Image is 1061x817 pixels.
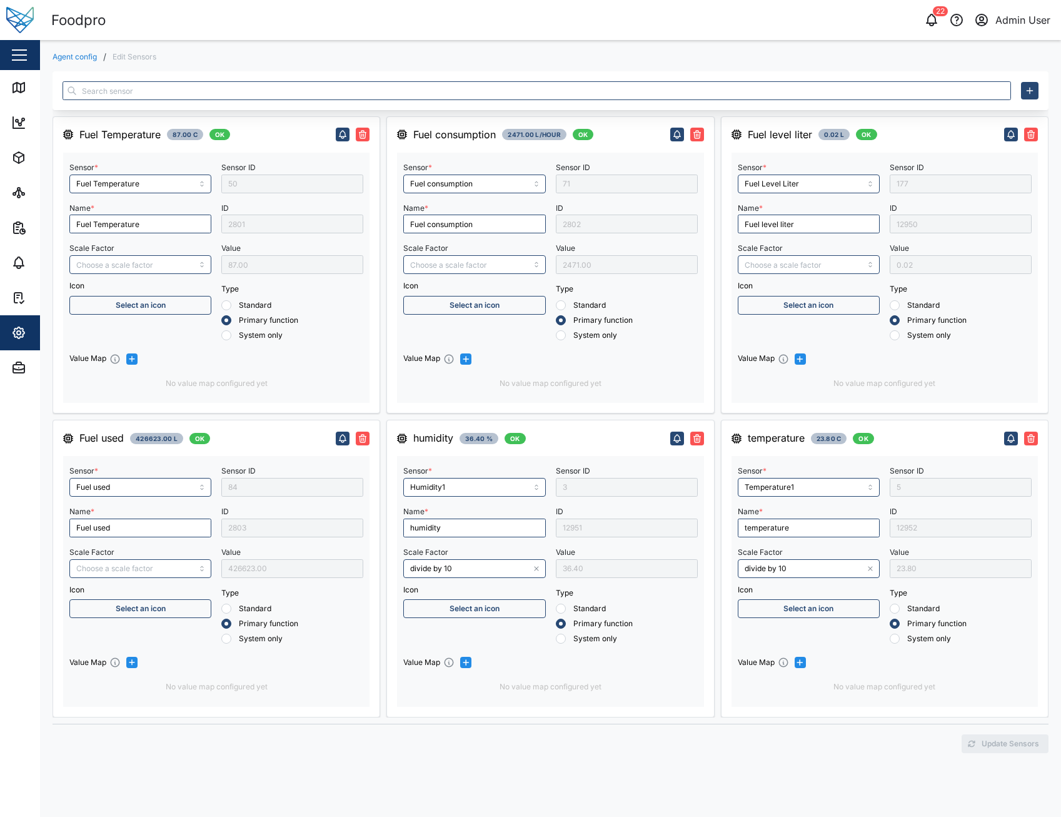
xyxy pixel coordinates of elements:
[69,204,94,213] label: Name
[556,587,698,599] div: Type
[890,507,897,516] label: ID
[738,681,1032,693] div: No value map configured yet
[738,353,775,365] div: Value Map
[738,244,783,253] label: Scale Factor
[900,634,951,644] label: System only
[403,559,545,578] input: Choose a scale factor
[173,129,198,140] span: 87.00 C
[403,204,428,213] label: Name
[221,163,256,172] label: Sensor ID
[33,326,77,340] div: Settings
[403,280,545,292] div: Icon
[79,430,124,446] div: Fuel used
[403,548,448,557] label: Scale Factor
[403,244,448,253] label: Scale Factor
[33,81,61,94] div: Map
[450,297,500,314] span: Select an icon
[221,587,363,599] div: Type
[6,6,34,34] img: Main Logo
[890,244,909,253] label: Value
[783,297,833,314] span: Select an icon
[403,478,545,497] input: Choose a sensor
[900,604,940,614] label: Standard
[510,434,520,444] span: OK
[215,129,225,140] span: OK
[403,467,432,475] label: Sensor
[403,507,428,516] label: Name
[783,600,833,617] span: Select an icon
[556,507,563,516] label: ID
[221,507,229,516] label: ID
[738,163,767,172] label: Sensor
[403,255,545,274] input: Choose a scale factor
[738,657,775,669] div: Value Map
[231,619,298,629] label: Primary function
[51,9,106,31] div: Foodpro
[450,600,500,617] span: Select an icon
[566,300,606,310] label: Standard
[403,353,440,365] div: Value Map
[556,548,575,557] label: Value
[738,478,880,497] input: Choose a sensor
[858,434,868,444] span: OK
[69,280,211,292] div: Icon
[566,619,633,629] label: Primary function
[890,587,1032,599] div: Type
[231,604,271,614] label: Standard
[195,434,205,444] span: OK
[231,315,298,325] label: Primary function
[566,315,633,325] label: Primary function
[33,151,71,165] div: Assets
[890,467,924,475] label: Sensor ID
[33,221,75,235] div: Reports
[63,81,1011,100] input: Search sensor
[890,548,909,557] label: Value
[53,53,97,61] a: Agent config
[221,548,241,557] label: Value
[113,53,156,61] div: Edit Sensors
[221,204,229,213] label: ID
[33,186,63,200] div: Sites
[33,291,67,305] div: Tasks
[890,283,1032,295] div: Type
[69,296,211,315] button: Select an icon
[69,163,98,172] label: Sensor
[69,478,211,497] input: Choose a sensor
[890,163,924,172] label: Sensor ID
[566,634,617,644] label: System only
[116,600,166,617] span: Select an icon
[862,129,872,140] span: OK
[578,129,588,140] span: OK
[136,434,178,444] span: 426623.00 L
[69,378,363,390] div: No value map configured yet
[69,584,211,596] div: Icon
[69,353,106,365] div: Value Map
[103,53,106,61] div: /
[566,330,617,340] label: System only
[69,175,211,193] input: Choose a sensor
[556,283,698,295] div: Type
[221,244,241,253] label: Value
[973,11,1051,29] button: Admin User
[403,175,545,193] input: Choose a sensor
[221,467,256,475] label: Sensor ID
[116,297,166,314] span: Select an icon
[890,204,897,213] label: ID
[33,361,69,375] div: Admin
[221,283,363,295] div: Type
[231,300,271,310] label: Standard
[817,434,842,444] span: 23.80 C
[556,204,563,213] label: ID
[738,255,880,274] input: Choose a scale factor
[566,604,606,614] label: Standard
[738,467,767,475] label: Sensor
[69,507,94,516] label: Name
[465,434,493,444] span: 36.40 %
[738,507,763,516] label: Name
[69,599,211,618] button: Select an icon
[69,548,114,557] label: Scale Factor
[748,127,812,143] div: Fuel level liter
[738,175,880,193] input: Choose a sensor
[403,584,545,596] div: Icon
[738,204,763,213] label: Name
